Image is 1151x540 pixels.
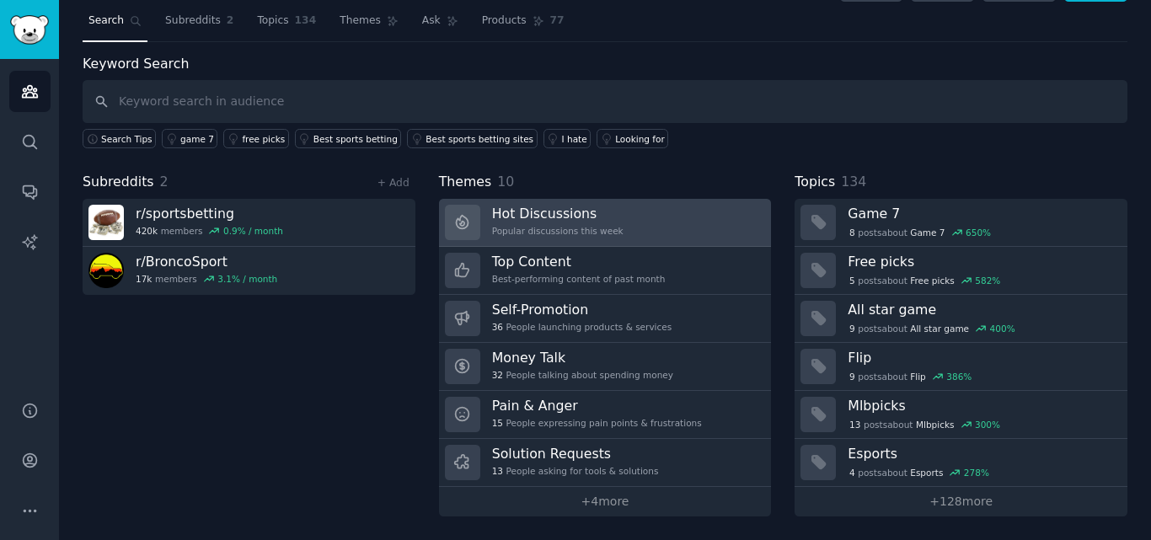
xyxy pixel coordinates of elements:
[165,13,221,29] span: Subreddits
[83,172,154,193] span: Subreddits
[795,343,1127,391] a: Flip9postsaboutFlip386%
[407,129,537,148] a: Best sports betting sites
[966,227,991,238] div: 650 %
[83,247,415,295] a: r/BroncoSport17kmembers3.1% / month
[136,225,283,237] div: members
[492,349,673,366] h3: Money Talk
[88,13,124,29] span: Search
[492,321,672,333] div: People launching products & services
[83,129,156,148] button: Search Tips
[223,225,283,237] div: 0.9 % / month
[910,275,955,286] span: Free picks
[160,174,169,190] span: 2
[136,205,283,222] h3: r/ sportsbetting
[795,295,1127,343] a: All star game9postsaboutAll star game400%
[550,13,565,29] span: 77
[223,129,288,148] a: free picks
[439,199,772,247] a: Hot DiscussionsPopular discussions this week
[964,467,989,479] div: 278 %
[136,253,277,270] h3: r/ BroncoSport
[910,467,943,479] span: Esports
[975,419,1000,430] div: 300 %
[492,205,624,222] h3: Hot Discussions
[916,419,955,430] span: Mlbpicks
[946,371,972,382] div: 386 %
[83,80,1127,123] input: Keyword search in audience
[492,465,503,477] span: 13
[597,129,668,148] a: Looking for
[162,129,217,148] a: game 7
[848,465,990,480] div: post s about
[439,295,772,343] a: Self-Promotion36People launching products & services
[180,133,214,145] div: game 7
[251,8,322,42] a: Topics134
[10,15,49,45] img: GummySearch logo
[492,321,503,333] span: 36
[615,133,665,145] div: Looking for
[849,419,860,430] span: 13
[492,225,624,237] div: Popular discussions this week
[975,275,1000,286] div: 582 %
[848,301,1116,318] h3: All star game
[313,133,398,145] div: Best sports betting
[848,225,992,240] div: post s about
[492,253,666,270] h3: Top Content
[795,172,835,193] span: Topics
[795,391,1127,439] a: Mlbpicks13postsaboutMlbpicks300%
[242,133,285,145] div: free picks
[543,129,592,148] a: I hate
[848,349,1116,366] h3: Flip
[426,133,533,145] div: Best sports betting sites
[849,371,855,382] span: 9
[101,133,153,145] span: Search Tips
[492,273,666,285] div: Best-performing content of past month
[422,13,441,29] span: Ask
[340,13,381,29] span: Themes
[492,417,702,429] div: People expressing pain points & frustrations
[492,465,659,477] div: People asking for tools & solutions
[88,253,124,288] img: BroncoSport
[295,129,402,148] a: Best sports betting
[841,174,866,190] span: 134
[136,273,152,285] span: 17k
[416,8,464,42] a: Ask
[795,199,1127,247] a: Game 78postsaboutGame 7650%
[136,273,277,285] div: members
[910,227,945,238] span: Game 7
[136,225,158,237] span: 420k
[848,369,973,384] div: post s about
[492,369,503,381] span: 32
[295,13,317,29] span: 134
[990,323,1015,334] div: 400 %
[849,467,855,479] span: 4
[848,397,1116,414] h3: Mlbpicks
[492,417,503,429] span: 15
[476,8,570,42] a: Products77
[497,174,514,190] span: 10
[910,323,969,334] span: All star game
[439,247,772,295] a: Top ContentBest-performing content of past month
[492,397,702,414] h3: Pain & Anger
[848,273,1002,288] div: post s about
[849,275,855,286] span: 5
[83,199,415,247] a: r/sportsbetting420kmembers0.9% / month
[334,8,404,42] a: Themes
[482,13,527,29] span: Products
[795,247,1127,295] a: Free picks5postsaboutFree picks582%
[377,177,410,189] a: + Add
[849,227,855,238] span: 8
[910,371,926,382] span: Flip
[83,56,189,72] label: Keyword Search
[439,439,772,487] a: Solution Requests13People asking for tools & solutions
[439,172,492,193] span: Themes
[848,253,1116,270] h3: Free picks
[795,487,1127,516] a: +128more
[227,13,234,29] span: 2
[83,8,147,42] a: Search
[492,301,672,318] h3: Self-Promotion
[439,343,772,391] a: Money Talk32People talking about spending money
[257,13,288,29] span: Topics
[849,323,855,334] span: 9
[562,133,587,145] div: I hate
[217,273,277,285] div: 3.1 % / month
